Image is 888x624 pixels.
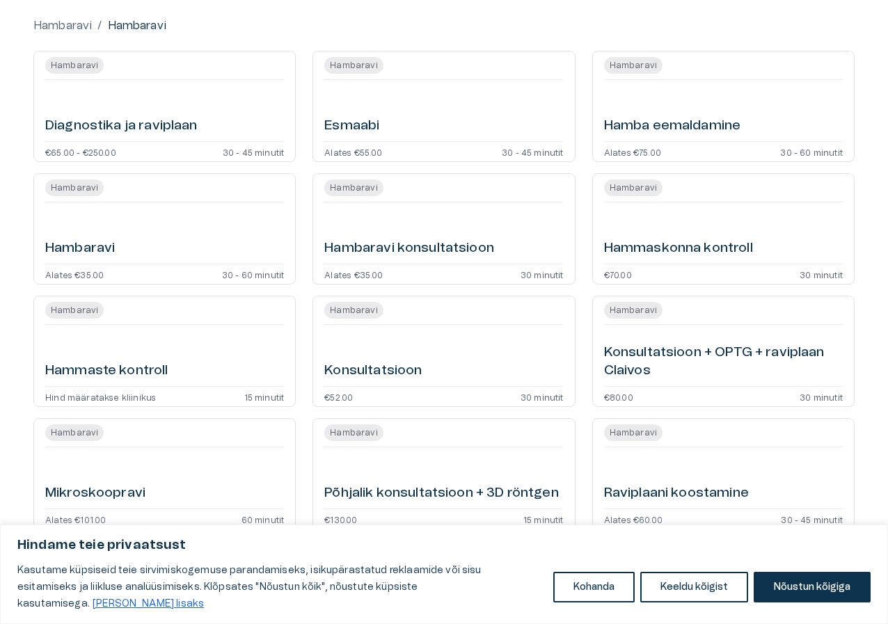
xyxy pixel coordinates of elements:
[97,17,102,34] p: /
[45,179,104,196] span: Hambaravi
[324,147,382,156] p: Alates €55.00
[523,515,564,523] p: 15 minutit
[604,392,633,401] p: €80.00
[604,515,663,523] p: Alates €60.00
[604,57,663,74] span: Hambaravi
[324,239,494,258] h6: Hambaravi konsultatsioon
[324,179,383,196] span: Hambaravi
[222,270,285,278] p: 30 - 60 minutit
[592,418,855,529] a: Open service booking details
[324,424,383,441] span: Hambaravi
[312,296,575,407] a: Open service booking details
[324,302,383,319] span: Hambaravi
[33,51,296,162] a: Open service booking details
[780,147,843,156] p: 30 - 60 minutit
[592,173,855,285] a: Open service booking details
[244,392,285,401] p: 15 minutit
[241,515,285,523] p: 60 minutit
[800,270,843,278] p: 30 minutit
[604,270,632,278] p: €70.00
[45,424,104,441] span: Hambaravi
[800,392,843,401] p: 30 minutit
[45,117,198,136] h6: Diagnostika ja raviplaan
[604,239,753,258] h6: Hammaskonna kontroll
[640,572,748,602] button: Keeldu kõigist
[604,424,663,441] span: Hambaravi
[604,179,663,196] span: Hambaravi
[45,57,104,74] span: Hambaravi
[223,147,285,156] p: 30 - 45 minutit
[592,51,855,162] a: Open service booking details
[17,562,543,612] p: Kasutame küpsiseid teie sirvimiskogemuse parandamiseks, isikupärastatud reklaamide või sisu esita...
[324,484,558,503] h6: Põhjalik konsultatsioon + 3D röntgen
[45,270,104,278] p: Alates €35.00
[324,117,379,136] h6: Esmaabi
[324,392,353,401] p: €52.00
[502,147,564,156] p: 30 - 45 minutit
[604,484,749,503] h6: Raviplaani koostamine
[521,392,564,401] p: 30 minutit
[312,51,575,162] a: Open service booking details
[604,117,741,136] h6: Hamba eemaldamine
[33,17,92,34] a: Hambaravi
[553,572,635,602] button: Kohanda
[521,270,564,278] p: 30 minutit
[324,362,422,381] h6: Konsultatsioon
[312,418,575,529] a: Open service booking details
[324,57,383,74] span: Hambaravi
[45,362,168,381] h6: Hammaste kontroll
[312,173,575,285] a: Open service booking details
[754,572,871,602] button: Nõustun kõigiga
[45,302,104,319] span: Hambaravi
[604,302,663,319] span: Hambaravi
[45,392,156,401] p: Hind määratakse kliinikus
[108,17,166,34] p: Hambaravi
[92,598,205,609] a: Loe lisaks
[71,11,92,22] span: Help
[45,484,145,503] h6: Mikroskoopravi
[45,147,116,156] p: €65.00 - €250.00
[33,418,296,529] a: Open service booking details
[33,296,296,407] a: Open service booking details
[45,515,106,523] p: Alates €101.00
[33,173,296,285] a: Open service booking details
[604,344,843,381] h6: Konsultatsioon + OPTG + raviplaan Claivos
[324,270,383,278] p: Alates €35.00
[592,296,855,407] a: Open service booking details
[604,147,661,156] p: Alates €75.00
[781,515,843,523] p: 30 - 45 minutit
[324,515,357,523] p: €130.00
[45,239,115,258] h6: Hambaravi
[17,537,871,554] p: Hindame teie privaatsust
